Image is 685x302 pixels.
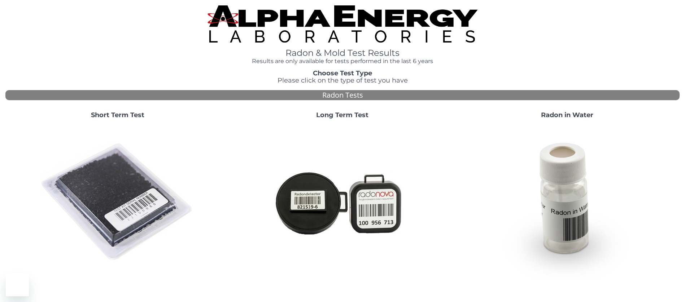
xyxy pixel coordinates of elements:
iframe: Button to launch messaging window [6,273,29,296]
h4: Results are only available for tests performed in the last 6 years [208,58,477,65]
strong: Short Term Test [91,111,144,119]
img: TightCrop.jpg [208,5,477,43]
strong: Choose Test Type [313,69,372,77]
img: RadoninWater.jpg [490,125,645,280]
img: ShortTerm.jpg [40,125,195,280]
h1: Radon & Mold Test Results [208,48,477,58]
span: Please click on the type of test you have [278,76,408,84]
div: Radon Tests [5,90,680,101]
img: Radtrak2vsRadtrak3.jpg [265,125,420,280]
strong: Radon in Water [541,111,593,119]
strong: Long Term Test [316,111,368,119]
